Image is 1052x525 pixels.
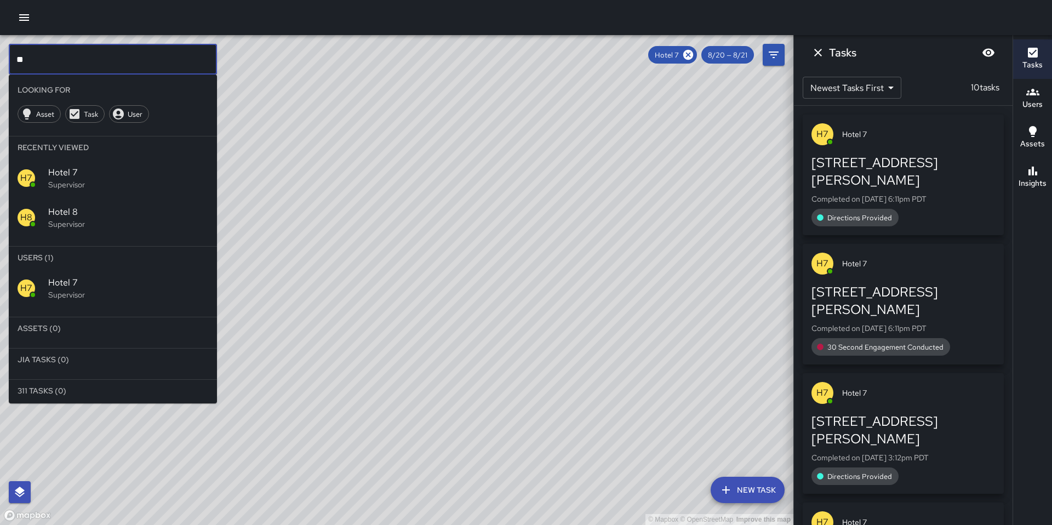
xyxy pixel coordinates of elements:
div: H8Hotel 8Supervisor [9,198,217,237]
li: 311 Tasks (0) [9,380,217,402]
p: H8 [20,211,32,224]
p: 10 tasks [967,81,1004,94]
h6: Tasks [1022,59,1043,71]
p: H7 [816,128,828,141]
span: Directions Provided [821,213,899,222]
p: Supervisor [48,289,208,300]
li: Users (1) [9,247,217,269]
p: H7 [20,282,32,295]
span: Hotel 7 [48,276,208,289]
span: Hotel 8 [48,206,208,219]
li: Jia Tasks (0) [9,349,217,370]
div: Asset [18,105,61,123]
button: H7Hotel 7[STREET_ADDRESS][PERSON_NAME]Completed on [DATE] 6:11pm PDT30 Second Engagement Conducted [803,244,1004,364]
li: Assets (0) [9,317,217,339]
h6: Assets [1020,138,1045,150]
p: H7 [816,386,828,400]
p: Completed on [DATE] 3:12pm PDT [811,452,995,463]
button: Insights [1013,158,1052,197]
button: New Task [711,477,785,503]
span: Hotel 7 [48,166,208,179]
h6: Users [1022,99,1043,111]
button: Dismiss [807,42,829,64]
div: [STREET_ADDRESS][PERSON_NAME] [811,154,995,189]
span: Hotel 7 [842,129,995,140]
p: Completed on [DATE] 6:11pm PDT [811,323,995,334]
span: Hotel 7 [648,50,685,60]
div: Hotel 7 [648,46,697,64]
p: H7 [20,172,32,185]
span: Task [78,110,104,119]
div: [STREET_ADDRESS][PERSON_NAME] [811,413,995,448]
span: Hotel 7 [842,387,995,398]
li: Looking For [9,79,217,101]
p: Completed on [DATE] 6:11pm PDT [811,193,995,204]
p: Supervisor [48,179,208,190]
h6: Tasks [829,44,856,61]
button: Assets [1013,118,1052,158]
button: Blur [977,42,999,64]
span: User [122,110,148,119]
div: [STREET_ADDRESS][PERSON_NAME] [811,283,995,318]
span: Hotel 7 [842,258,995,269]
span: Directions Provided [821,472,899,481]
button: H7Hotel 7[STREET_ADDRESS][PERSON_NAME]Completed on [DATE] 6:11pm PDTDirections Provided [803,115,1004,235]
div: User [109,105,149,123]
div: H7Hotel 7Supervisor [9,158,217,198]
button: Users [1013,79,1052,118]
div: H7Hotel 7Supervisor [9,269,217,308]
div: Newest Tasks First [803,77,901,99]
li: Recently Viewed [9,136,217,158]
div: Task [65,105,105,123]
h6: Insights [1019,178,1047,190]
p: Supervisor [48,219,208,230]
span: 30 Second Engagement Conducted [821,343,950,352]
button: Tasks [1013,39,1052,79]
p: H7 [816,257,828,270]
button: H7Hotel 7[STREET_ADDRESS][PERSON_NAME]Completed on [DATE] 3:12pm PDTDirections Provided [803,373,1004,494]
span: Asset [30,110,60,119]
span: 8/20 — 8/21 [701,50,754,60]
button: Filters [763,44,785,66]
